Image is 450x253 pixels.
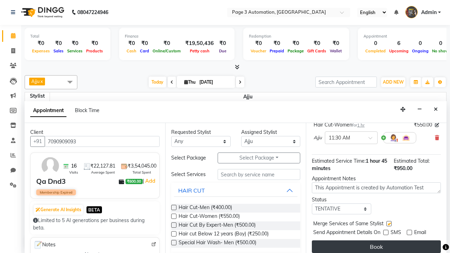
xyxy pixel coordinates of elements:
[30,39,52,47] div: ₹0
[391,229,401,238] span: SMS
[306,48,328,53] span: Gift Cards
[249,39,268,47] div: ₹0
[179,204,232,213] span: Hair Cut-Men (₹400.00)
[179,230,269,239] span: Hair cut Below 12 years (Boy) (₹250.00)
[268,48,286,53] span: Prepaid
[414,229,426,238] span: Email
[312,240,441,253] button: Book
[306,39,328,47] div: ₹0
[314,121,365,129] div: Hair Cut-Women
[313,220,384,229] span: Merge Services of Same Stylist
[328,48,343,53] span: Wallet
[286,39,306,47] div: ₹0
[30,129,160,136] div: Client
[179,221,256,230] span: Hair Cut By Expert-Men (₹500.00)
[178,186,205,195] div: HAIR CUT
[312,158,366,164] span: Estimated Service Time:
[34,205,83,215] button: Generate AI Insights
[405,6,418,18] img: Admin
[182,39,217,47] div: ₹19,50,436
[151,48,182,53] span: Online/Custom
[18,2,66,22] img: logo
[30,104,66,117] span: Appointment
[125,48,138,53] span: Cash
[389,134,398,142] img: Hairdresser.png
[381,77,405,87] button: ADD NEW
[314,134,322,141] span: Ajju
[166,171,212,178] div: Select Services
[197,77,232,87] input: 2025-10-02
[31,78,40,84] span: Ajju
[52,48,65,53] span: Sales
[218,169,300,180] input: Search by service name
[151,39,182,47] div: ₹0
[217,39,229,47] div: ₹0
[30,48,52,53] span: Expenses
[77,2,108,22] b: 08047224946
[364,48,387,53] span: Completed
[33,217,157,232] div: Limited to 5 AI generations per business during beta.
[328,39,343,47] div: ₹0
[90,162,115,170] span: ₹22,127.81
[125,39,138,47] div: ₹0
[410,48,430,53] span: Ongoing
[217,48,228,53] span: Due
[410,39,430,47] div: 0
[144,177,156,185] a: Add
[188,48,211,53] span: Petty cash
[414,121,432,129] span: ₹550.00
[40,156,60,176] img: avatar
[25,92,50,100] div: Stylist
[36,189,76,195] span: Membership Expired
[65,39,84,47] div: ₹0
[71,162,77,170] span: 16
[286,48,306,53] span: Package
[394,165,412,171] span: ₹950.00
[138,39,151,47] div: ₹0
[312,175,441,182] div: Appointment Notes
[387,48,410,53] span: Upcoming
[174,184,297,197] button: HAIR CUT
[166,154,212,162] div: Select Package
[387,39,410,47] div: 6
[313,229,380,238] span: Send Appointment Details On
[179,213,240,221] span: Hair Cut-Women (₹550.00)
[36,176,66,187] div: Qa Dnd3
[45,136,160,147] input: Search by Name/Mobile/Email/Code
[431,104,441,115] button: Close
[50,92,446,101] span: Ajju
[86,206,102,213] span: BETA
[249,48,268,53] span: Voucher
[421,9,437,16] span: Admin
[315,77,377,87] input: Search Appointment
[435,123,439,127] i: Edit price
[30,33,105,39] div: Total
[84,39,105,47] div: ₹0
[218,153,300,163] button: Select Package
[312,196,371,203] div: Status
[69,170,78,175] span: Visits
[249,33,343,39] div: Redemption
[383,79,404,85] span: ADD NEW
[125,33,229,39] div: Finance
[128,162,156,170] span: ₹3,54,045.00
[52,39,65,47] div: ₹0
[40,78,43,84] a: x
[394,158,430,164] span: Estimated Total:
[138,48,151,53] span: Card
[91,170,115,175] span: Average Spent
[357,123,365,128] span: 1 hr
[30,136,45,147] button: +91
[33,240,56,249] span: Notes
[364,39,387,47] div: 0
[149,77,166,87] span: Today
[179,239,256,248] span: Special Hair Wash- Men (₹500.00)
[65,48,84,53] span: Services
[402,134,410,142] img: Interior.png
[352,123,365,128] small: for
[126,179,142,184] span: ₹600.00
[143,177,156,185] span: |
[171,129,231,136] div: Requested Stylist
[133,170,151,175] span: Total Spent
[182,79,197,85] span: Thu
